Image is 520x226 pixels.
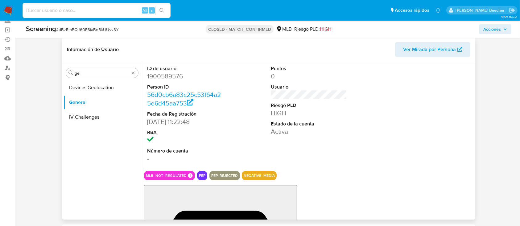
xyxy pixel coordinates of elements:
[271,109,347,117] dd: HIGH
[403,42,456,57] span: Ver Mirada por Persona
[294,26,331,33] span: Riesgo PLD:
[64,80,141,95] button: Devices Geolocation
[271,84,347,90] dt: Usuario
[151,7,153,13] span: s
[147,90,221,108] a: 56d0cb6a83c25c53f64a25e6d45aa753
[26,24,56,34] b: Screening
[501,14,517,19] span: 3.159.0-rc-1
[147,84,223,90] dt: Person ID
[479,24,511,34] button: Acciones
[155,6,168,15] button: search-icon
[142,7,147,13] span: Alt
[147,111,223,117] dt: Fecha de Registración
[271,65,347,72] dt: Puntos
[320,26,331,33] span: HIGH
[509,7,515,14] a: Salir
[147,148,223,154] dt: Número de cuenta
[147,129,223,136] dt: RBA
[206,25,274,34] p: CLOSED - MATCH_CONFIRMED
[64,95,141,110] button: General
[147,154,223,163] dd: -
[147,65,223,72] dt: ID de usuario
[483,24,501,34] span: Acciones
[271,102,347,109] dt: Riesgo PLD
[23,6,171,14] input: Buscar usuario o caso...
[147,117,223,126] dd: [DATE] 11:22:48
[276,26,292,33] div: MLB
[64,110,141,125] button: IV Challenges
[271,127,347,136] dd: Activa
[395,42,470,57] button: Ver Mirada por Persona
[75,70,130,76] input: Buscar
[147,72,223,81] dd: 1900589576
[395,7,429,14] span: Accesos rápidos
[131,70,136,75] button: Borrar
[435,8,441,13] a: Notificaciones
[271,72,347,81] dd: 0
[456,7,507,13] p: camila.tresguerres@mercadolibre.com
[67,46,119,53] h1: Información de Usuario
[271,121,347,127] dt: Estado de la cuenta
[68,70,73,75] button: Buscar
[56,26,119,33] span: # dBzRmPQJ60PSiaBn5kUUvvSY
